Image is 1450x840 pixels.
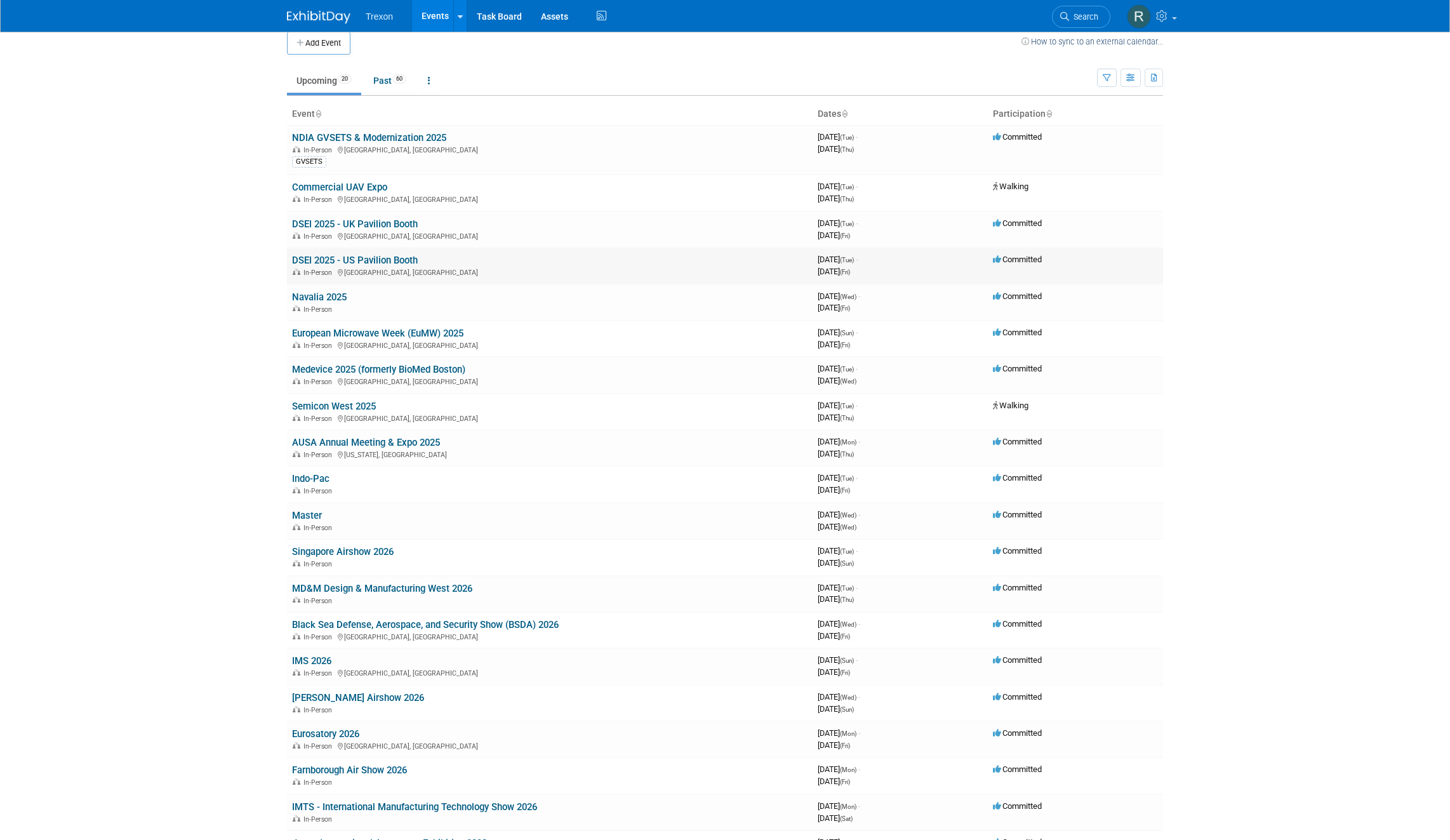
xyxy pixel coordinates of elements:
a: How to sync to an external calendar... [1021,37,1163,46]
a: Medevice 2025 (formerly BioMed Boston) [292,364,465,375]
span: (Fri) [840,669,850,676]
span: In-Person [303,146,336,154]
span: Committed [993,473,1042,483]
a: Indo-Pac [292,473,329,484]
span: (Mon) [840,766,856,773]
span: [DATE] [818,631,850,641]
th: Participation [988,103,1163,125]
div: [US_STATE], [GEOGRAPHIC_DATA] [292,449,808,459]
span: Committed [993,692,1042,702]
img: In-Person Event [293,196,300,202]
a: European Microwave Week (EuMW) 2025 [292,328,463,339]
span: (Fri) [840,633,850,640]
span: - [856,655,858,665]
span: [DATE] [818,401,858,410]
span: - [858,619,860,629]
span: (Wed) [840,524,856,531]
span: Committed [993,546,1042,556]
span: [DATE] [818,801,860,811]
span: (Thu) [840,146,854,153]
span: [DATE] [818,728,860,738]
div: [GEOGRAPHIC_DATA], [GEOGRAPHIC_DATA] [292,413,808,423]
span: In-Person [303,560,336,568]
a: Navalia 2025 [292,291,347,303]
span: (Sun) [840,706,854,713]
span: In-Person [303,524,336,532]
div: [GEOGRAPHIC_DATA], [GEOGRAPHIC_DATA] [292,194,808,204]
span: (Fri) [840,269,850,276]
span: [DATE] [818,704,854,714]
span: (Tue) [840,257,854,263]
span: - [856,583,858,592]
span: In-Person [303,815,336,823]
img: In-Person Event [293,669,300,676]
span: [DATE] [818,473,858,483]
span: Committed [993,328,1042,337]
span: In-Person [303,451,336,459]
img: In-Person Event [293,815,300,822]
img: In-Person Event [293,378,300,384]
span: (Mon) [840,730,856,737]
a: DSEI 2025 - UK Pavilion Booth [292,218,418,230]
img: Ryan Flores [1127,4,1151,29]
img: In-Person Event [293,560,300,566]
div: GVSETS [292,156,326,168]
div: [GEOGRAPHIC_DATA], [GEOGRAPHIC_DATA] [292,340,808,350]
span: - [856,132,858,142]
span: [DATE] [818,364,858,373]
a: Sort by Participation Type [1046,109,1052,119]
img: In-Person Event [293,778,300,785]
span: In-Person [303,305,336,314]
span: - [858,437,860,446]
a: MD&M Design & Manufacturing West 2026 [292,583,472,594]
span: Committed [993,801,1042,811]
span: In-Person [303,706,336,714]
a: Sort by Event Name [315,109,321,119]
span: [DATE] [818,583,858,592]
div: [GEOGRAPHIC_DATA], [GEOGRAPHIC_DATA] [292,267,808,277]
span: (Thu) [840,596,854,603]
span: - [858,291,860,301]
span: (Sat) [840,815,853,822]
span: In-Person [303,669,336,677]
img: In-Person Event [293,232,300,239]
span: - [858,728,860,738]
span: [DATE] [818,267,850,276]
span: Committed [993,364,1042,373]
img: In-Person Event [293,742,300,749]
span: [DATE] [818,522,856,531]
span: [DATE] [818,194,854,203]
span: (Fri) [840,778,850,785]
a: Sort by Start Date [841,109,848,119]
span: Committed [993,764,1042,774]
span: (Sun) [840,657,854,664]
span: (Tue) [840,220,854,227]
span: [DATE] [818,764,860,774]
a: Search [1052,6,1110,28]
img: In-Person Event [293,597,300,603]
span: - [856,255,858,264]
a: Semicon West 2025 [292,401,376,412]
a: Eurosatory 2026 [292,728,359,740]
span: Walking [993,182,1028,191]
th: Event [287,103,813,125]
span: [DATE] [818,667,850,677]
span: Committed [993,619,1042,629]
span: - [856,401,858,410]
span: (Sun) [840,560,854,567]
img: In-Person Event [293,146,300,152]
span: (Tue) [840,548,854,555]
a: Commercial UAV Expo [292,182,387,193]
span: Committed [993,132,1042,142]
span: [DATE] [818,376,856,385]
span: In-Person [303,742,336,750]
span: (Fri) [840,742,850,749]
span: - [856,328,858,337]
span: Committed [993,728,1042,738]
span: (Tue) [840,585,854,592]
a: Singapore Airshow 2026 [292,546,394,557]
span: (Tue) [840,134,854,141]
a: Farnborough Air Show 2026 [292,764,407,776]
span: [DATE] [818,144,854,154]
img: In-Person Event [293,706,300,712]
